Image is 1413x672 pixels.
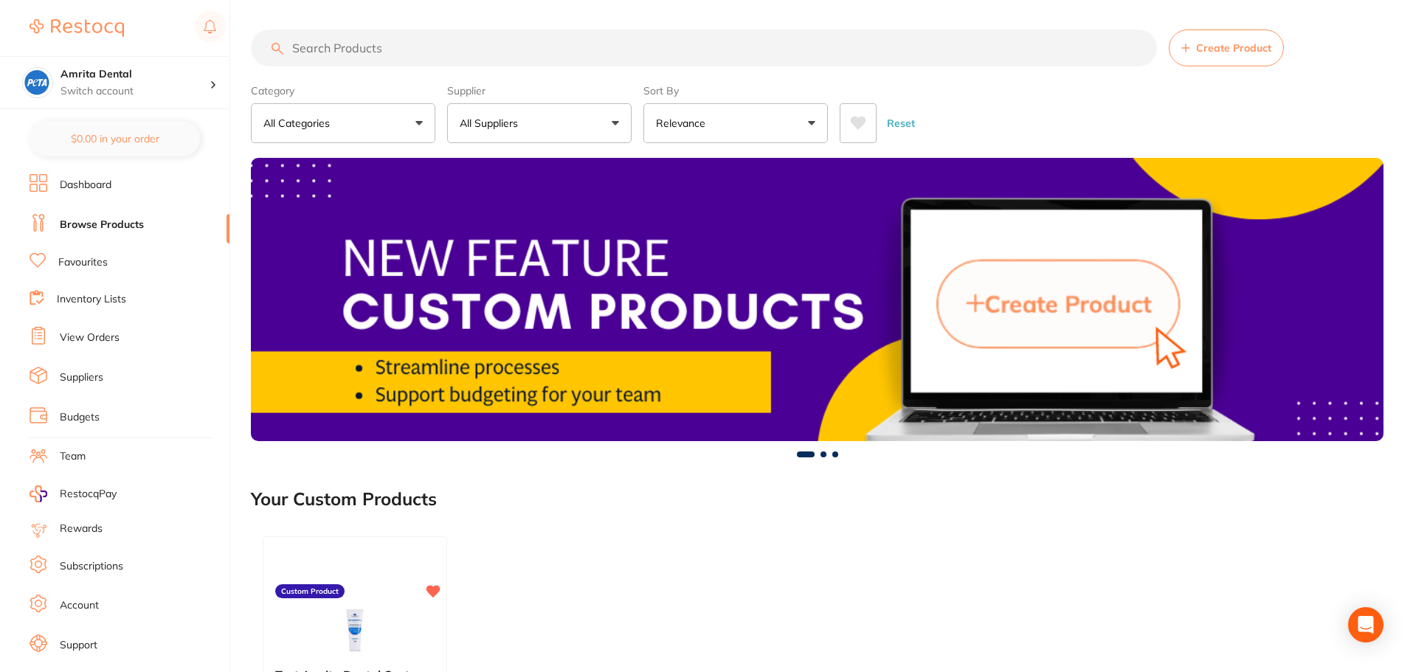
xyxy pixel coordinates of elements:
[1196,42,1271,54] span: Create Product
[60,638,97,653] a: Support
[30,485,117,502] a: RestocqPay
[447,84,632,97] label: Supplier
[251,103,435,143] button: All Categories
[656,116,711,131] p: Relevance
[251,158,1383,441] img: Browse Products
[60,218,144,232] a: Browse Products
[251,84,435,97] label: Category
[307,583,403,657] img: Test Amrita Dental Custom catalog product
[60,449,86,464] a: Team
[1169,30,1284,66] button: Create Product
[60,598,99,613] a: Account
[58,255,108,270] a: Favourites
[60,410,100,425] a: Budgets
[275,584,345,599] label: Custom Product
[30,19,124,37] img: Restocq Logo
[30,11,124,45] a: Restocq Logo
[60,178,111,193] a: Dashboard
[263,116,336,131] p: All Categories
[57,292,126,307] a: Inventory Lists
[1348,607,1383,642] div: Open Intercom Messenger
[643,84,828,97] label: Sort By
[30,485,47,502] img: RestocqPay
[60,370,103,385] a: Suppliers
[60,330,120,345] a: View Orders
[60,559,123,574] a: Subscriptions
[23,68,52,97] img: Amrita Dental
[60,522,103,536] a: Rewards
[643,103,828,143] button: Relevance
[60,487,117,502] span: RestocqPay
[251,30,1157,66] input: Search Products
[30,121,200,156] button: $0.00 in your order
[61,67,210,82] h4: Amrita Dental
[882,103,919,143] button: Reset
[460,116,524,131] p: All Suppliers
[447,103,632,143] button: All Suppliers
[61,84,210,99] p: Switch account
[251,489,437,510] h2: Your Custom Products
